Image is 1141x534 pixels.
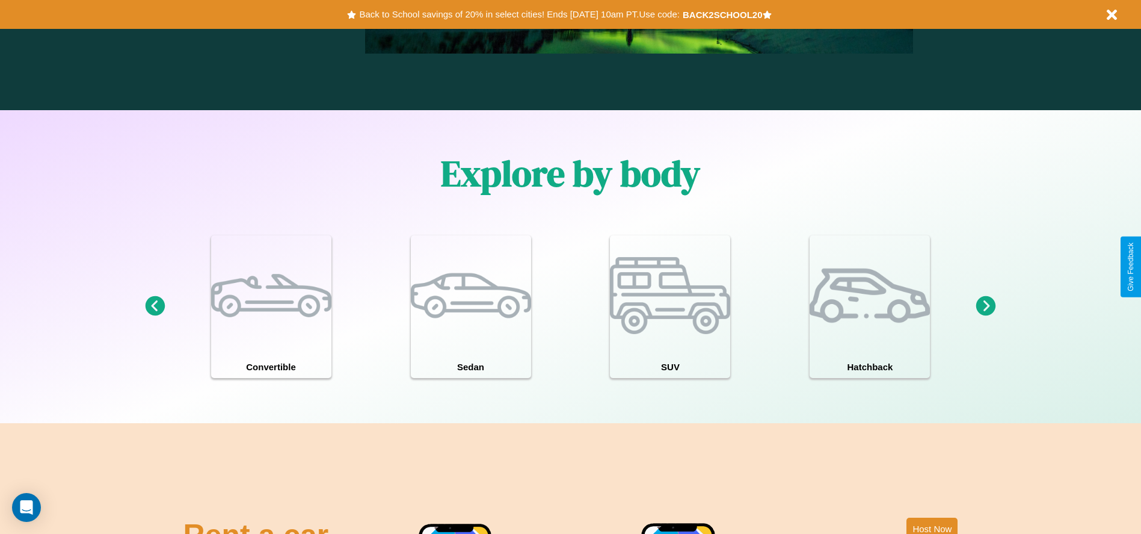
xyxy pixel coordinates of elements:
h4: Sedan [411,356,531,378]
h4: Convertible [211,356,331,378]
div: Open Intercom Messenger [12,493,41,522]
b: BACK2SCHOOL20 [683,10,763,20]
button: Back to School savings of 20% in select cities! Ends [DATE] 10am PT.Use code: [356,6,682,23]
div: Give Feedback [1127,243,1135,291]
h4: SUV [610,356,730,378]
h4: Hatchback [810,356,930,378]
h1: Explore by body [441,149,700,198]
